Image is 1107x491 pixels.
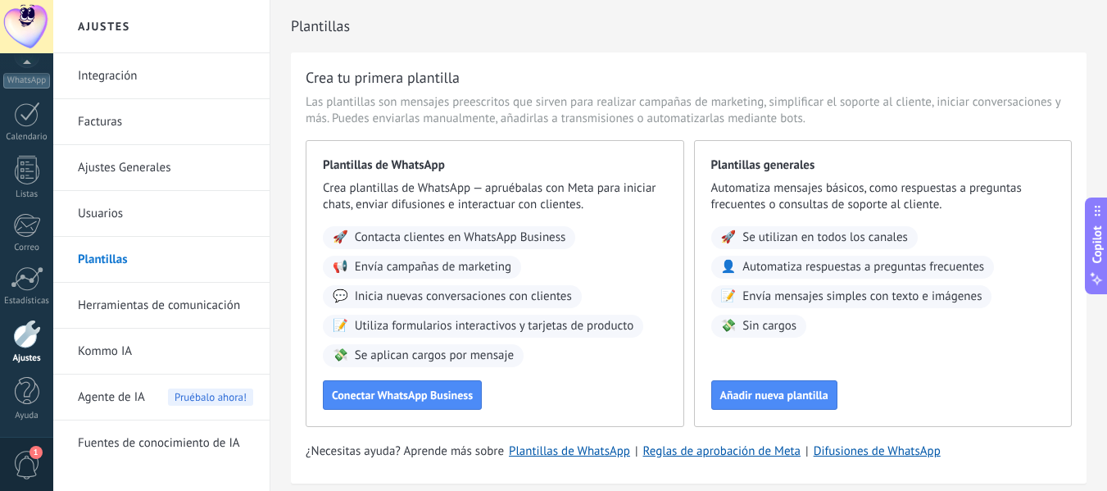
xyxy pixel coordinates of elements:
a: Difusiones de WhatsApp [814,443,941,459]
span: Copilot [1089,225,1105,263]
div: Ajustes [3,353,51,364]
a: Plantillas [78,237,253,283]
span: 💸 [721,318,737,334]
a: Herramientas de comunicación [78,283,253,329]
div: Correo [3,243,51,253]
span: Agente de IA [78,375,145,421]
span: Inicia nuevas conversaciones con clientes [355,289,572,305]
li: Fuentes de conocimiento de IA [53,421,270,466]
span: 📝 [721,289,737,305]
div: WhatsApp [3,73,50,89]
div: | | [306,443,1072,460]
span: 💸 [333,348,348,364]
h2: Plantillas [291,10,1087,43]
span: Sin cargos [742,318,796,334]
li: Agente de IA [53,375,270,421]
span: Crea plantillas de WhatsApp — apruébalas con Meta para iniciar chats, enviar difusiones e interac... [323,180,667,213]
span: Las plantillas son mensajes preescritos que sirven para realizar campañas de marketing, simplific... [306,94,1072,127]
a: Agente de IAPruébalo ahora! [78,375,253,421]
div: Ayuda [3,411,51,421]
a: Plantillas de WhatsApp [509,443,630,459]
span: Plantillas de WhatsApp [323,157,667,174]
a: Kommo IA [78,329,253,375]
span: Pruébalo ahora! [168,389,253,406]
span: Automatiza respuestas a preguntas frecuentes [742,259,984,275]
div: Estadísticas [3,296,51,307]
span: Se aplican cargos por mensaje [355,348,514,364]
span: Utiliza formularios interactivos y tarjetas de producto [355,318,634,334]
button: Añadir nueva plantilla [711,380,837,410]
span: 💬 [333,289,348,305]
li: Ajustes Generales [53,145,270,191]
span: 1 [29,446,43,459]
span: 📢 [333,259,348,275]
span: 👤 [721,259,737,275]
a: Fuentes de conocimiento de IA [78,421,253,466]
span: Automatiza mensajes básicos, como respuestas a preguntas frecuentes o consultas de soporte al cli... [711,180,1055,213]
li: Herramientas de comunicación [53,283,270,329]
span: 📝 [333,318,348,334]
h3: Crea tu primera plantilla [306,67,460,88]
span: Contacta clientes en WhatsApp Business [355,230,566,246]
a: Usuarios [78,191,253,237]
li: Integración [53,53,270,99]
span: Se utilizan en todos los canales [742,230,908,246]
li: Kommo IA [53,329,270,375]
div: Listas [3,189,51,200]
a: Facturas [78,99,253,145]
span: 🚀 [721,230,737,246]
li: Usuarios [53,191,270,237]
a: Ajustes Generales [78,145,253,191]
div: Calendario [3,132,51,143]
span: Envía campañas de marketing [355,259,511,275]
a: Reglas de aprobación de Meta [643,443,801,459]
span: Envía mensajes simples con texto e imágenes [742,289,982,305]
li: Plantillas [53,237,270,283]
span: Añadir nueva plantilla [720,389,828,401]
a: Integración [78,53,253,99]
span: Conectar WhatsApp Business [332,389,473,401]
button: Conectar WhatsApp Business [323,380,482,410]
span: Plantillas generales [711,157,1055,174]
span: 🚀 [333,230,348,246]
li: Facturas [53,99,270,145]
span: ¿Necesitas ayuda? Aprende más sobre [306,443,504,460]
